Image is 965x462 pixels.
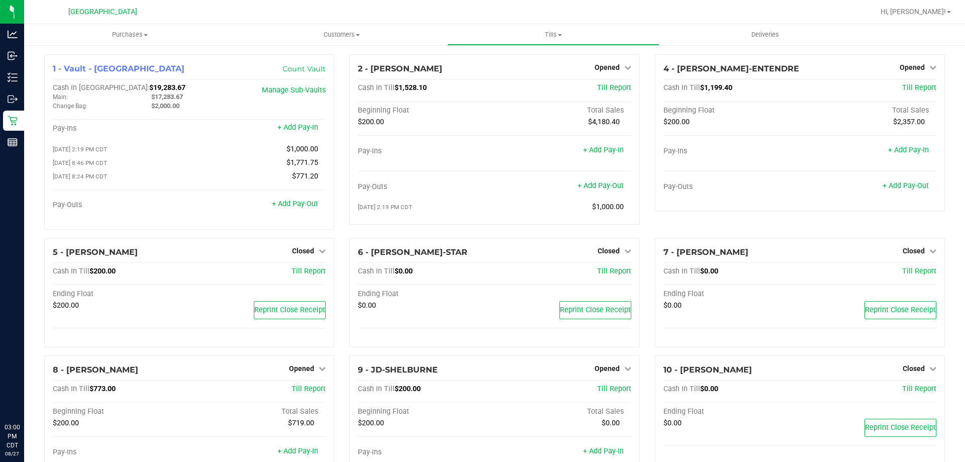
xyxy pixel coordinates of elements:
[277,447,318,455] a: + Add Pay-In
[902,385,936,393] a: Till Report
[358,419,384,427] span: $200.00
[663,365,752,375] span: 10 - [PERSON_NAME]
[663,118,690,126] span: $200.00
[663,64,799,73] span: 4 - [PERSON_NAME]-ENTENDRE
[663,106,800,115] div: Beginning Float
[597,83,631,92] a: Till Report
[663,301,682,310] span: $0.00
[663,290,800,299] div: Ending Float
[663,83,700,92] span: Cash In Till
[89,385,116,393] span: $773.00
[358,407,495,416] div: Beginning Float
[358,247,467,257] span: 6 - [PERSON_NAME]-STAR
[53,159,107,166] span: [DATE] 8:46 PM CDT
[236,30,447,39] span: Customers
[559,301,631,319] button: Reprint Close Receipt
[53,64,184,73] span: 1 - Vault - [GEOGRAPHIC_DATA]
[448,30,658,39] span: Tills
[659,24,871,45] a: Deliveries
[358,204,412,211] span: [DATE] 2:19 PM CDT
[560,306,631,314] span: Reprint Close Receipt
[358,385,395,393] span: Cash In Till
[292,247,314,255] span: Closed
[24,24,236,45] a: Purchases
[395,385,421,393] span: $200.00
[663,267,700,275] span: Cash In Till
[292,385,326,393] a: Till Report
[5,423,20,450] p: 03:00 PM CDT
[358,290,495,299] div: Ending Float
[254,301,326,319] button: Reprint Close Receipt
[700,83,732,92] span: $1,199.40
[53,94,68,101] span: Main:
[902,83,936,92] a: Till Report
[903,247,925,255] span: Closed
[10,382,40,412] iframe: Resource center
[53,247,138,257] span: 5 - [PERSON_NAME]
[53,419,79,427] span: $200.00
[495,407,631,416] div: Total Sales
[277,123,318,132] a: + Add Pay-In
[888,146,929,154] a: + Add Pay-In
[588,118,620,126] span: $4,180.40
[89,267,116,275] span: $200.00
[8,137,18,147] inline-svg: Reports
[495,106,631,115] div: Total Sales
[189,407,326,416] div: Total Sales
[602,419,620,427] span: $0.00
[700,385,718,393] span: $0.00
[254,306,325,314] span: Reprint Close Receipt
[358,267,395,275] span: Cash In Till
[583,146,624,154] a: + Add Pay-In
[358,365,438,375] span: 9 - JD-SHELBURNE
[236,24,447,45] a: Customers
[893,118,925,126] span: $2,357.00
[395,83,427,92] span: $1,528.10
[5,450,20,457] p: 08/27
[883,181,929,190] a: + Add Pay-Out
[592,203,624,211] span: $1,000.00
[53,290,189,299] div: Ending Float
[447,24,659,45] a: Tills
[865,423,936,432] span: Reprint Close Receipt
[53,301,79,310] span: $200.00
[30,380,42,392] iframe: Resource center unread badge
[663,419,682,427] span: $0.00
[262,86,326,95] a: Manage Sub-Vaults
[53,407,189,416] div: Beginning Float
[700,267,718,275] span: $0.00
[151,93,183,101] span: $17,283.67
[902,267,936,275] span: Till Report
[738,30,793,39] span: Deliveries
[595,63,620,71] span: Opened
[8,116,18,126] inline-svg: Retail
[289,364,314,373] span: Opened
[864,301,936,319] button: Reprint Close Receipt
[24,30,236,39] span: Purchases
[53,146,107,153] span: [DATE] 2:19 PM CDT
[395,267,413,275] span: $0.00
[865,306,936,314] span: Reprint Close Receipt
[577,181,624,190] a: + Add Pay-Out
[663,147,800,156] div: Pay-Ins
[149,83,185,92] span: $19,283.67
[286,158,318,167] span: $1,771.75
[358,448,495,457] div: Pay-Ins
[598,247,620,255] span: Closed
[358,83,395,92] span: Cash In Till
[358,182,495,192] div: Pay-Outs
[663,385,700,393] span: Cash In Till
[53,103,87,110] span: Change Bag:
[151,102,179,110] span: $2,000.00
[358,118,384,126] span: $200.00
[358,147,495,156] div: Pay-Ins
[597,385,631,393] a: Till Report
[8,29,18,39] inline-svg: Analytics
[597,267,631,275] a: Till Report
[663,407,800,416] div: Ending Float
[286,145,318,153] span: $1,000.00
[53,83,149,92] span: Cash In [GEOGRAPHIC_DATA]:
[272,200,318,208] a: + Add Pay-Out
